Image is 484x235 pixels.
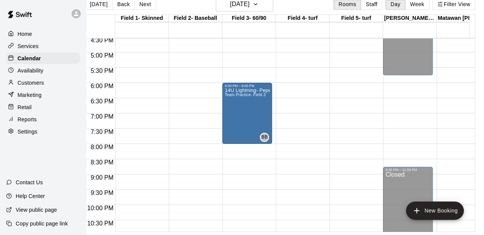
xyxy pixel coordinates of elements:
[18,103,32,111] p: Retail
[6,77,80,89] a: Customers
[89,68,116,74] span: 5:30 PM
[225,84,270,88] div: 6:00 PM – 8:00 PM
[18,128,37,135] p: Settings
[260,133,269,142] div: Brian Burns
[261,134,268,141] span: BB
[16,220,68,227] p: Copy public page link
[6,114,80,125] a: Reports
[18,91,42,99] p: Marketing
[385,168,430,172] div: 8:45 PM – 11:59 PM
[16,179,43,186] p: Contact Us
[16,192,45,200] p: Help Center
[18,42,39,50] p: Services
[18,67,44,74] p: Availability
[115,15,169,22] div: Field 1- Skinned
[225,93,266,97] span: Team Practice- Field 3
[329,15,383,22] div: Field 5- turf
[406,201,464,220] button: add
[18,55,41,62] p: Calendar
[6,40,80,52] a: Services
[89,113,116,120] span: 7:00 PM
[89,98,116,105] span: 6:30 PM
[263,133,269,142] span: Brian Burns
[18,116,37,123] p: Reports
[222,83,272,144] div: 6:00 PM – 8:00 PM: 14U Lightning- Pepe
[222,15,276,22] div: Field 3- 60/90
[6,28,80,40] a: Home
[6,126,80,137] a: Settings
[89,129,116,135] span: 7:30 PM
[18,30,32,38] p: Home
[85,220,115,227] span: 10:30 PM
[89,83,116,89] span: 6:00 PM
[169,15,222,22] div: Field 2- Baseball
[6,89,80,101] a: Marketing
[89,52,116,59] span: 5:00 PM
[276,15,329,22] div: Field 4- turf
[6,53,80,64] a: Calendar
[6,101,80,113] a: Retail
[6,65,80,76] a: Availability
[18,79,44,87] p: Customers
[89,174,116,181] span: 9:00 PM
[16,206,57,214] p: View public page
[383,15,437,22] div: [PERSON_NAME] Park Snack Stand
[89,190,116,196] span: 9:30 PM
[89,159,116,166] span: 8:30 PM
[85,205,115,211] span: 10:00 PM
[89,144,116,150] span: 8:00 PM
[89,37,116,43] span: 4:30 PM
